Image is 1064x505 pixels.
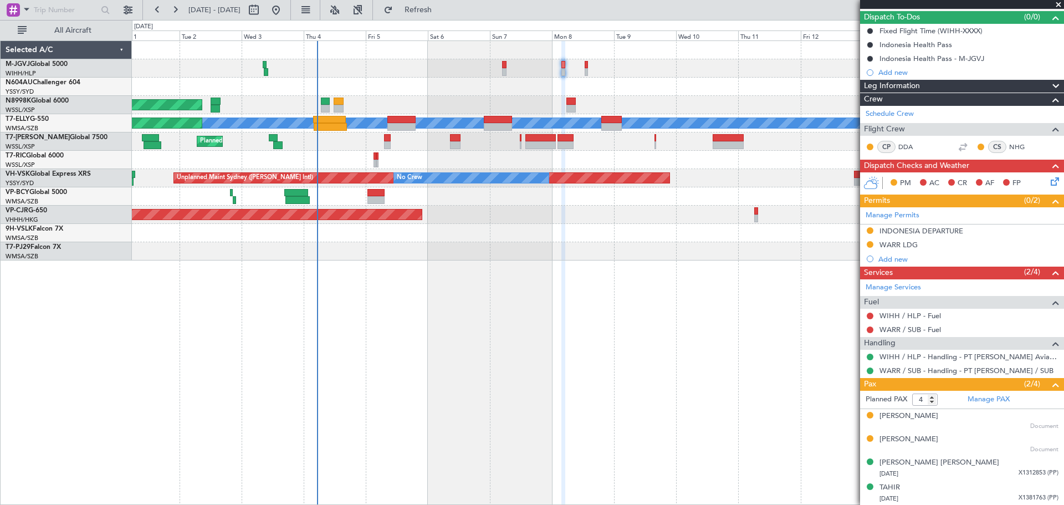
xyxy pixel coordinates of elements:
[879,40,952,49] div: Indonesia Health Pass
[958,178,967,189] span: CR
[378,1,445,19] button: Refresh
[6,152,64,159] a: T7-RICGlobal 6000
[879,325,941,334] a: WARR / SUB - Fuel
[866,282,921,293] a: Manage Services
[6,226,63,232] a: 9H-VSLKFalcon 7X
[490,30,552,40] div: Sun 7
[6,216,38,224] a: VHHH/HKG
[879,470,898,478] span: [DATE]
[864,123,905,136] span: Flight Crew
[366,30,428,40] div: Fri 5
[6,207,47,214] a: VP-CJRG-650
[395,6,442,14] span: Refresh
[6,152,26,159] span: T7-RIC
[6,207,28,214] span: VP-CJR
[929,178,939,189] span: AC
[6,124,38,132] a: WMSA/SZB
[200,133,309,150] div: Planned Maint Dubai (Al Maktoum Intl)
[134,22,153,32] div: [DATE]
[900,178,911,189] span: PM
[866,210,919,221] a: Manage Permits
[968,394,1010,405] a: Manage PAX
[12,22,120,39] button: All Aircraft
[864,195,890,207] span: Permits
[879,457,999,468] div: [PERSON_NAME] [PERSON_NAME]
[304,30,366,40] div: Thu 4
[1030,422,1058,431] span: Document
[879,226,963,236] div: INDONESIA DEPARTURE
[177,170,313,186] div: Unplanned Maint Sydney ([PERSON_NAME] Intl)
[1024,378,1040,390] span: (2/4)
[6,171,91,177] a: VH-VSKGlobal Express XRS
[879,54,984,63] div: Indonesia Health Pass - M-JGVJ
[879,411,938,422] div: [PERSON_NAME]
[6,106,35,114] a: WSSL/XSP
[879,311,941,320] a: WIHH / HLP - Fuel
[1024,195,1040,206] span: (0/2)
[801,30,863,40] div: Fri 12
[6,234,38,242] a: WMSA/SZB
[117,30,179,40] div: Mon 1
[6,69,36,78] a: WIHH/HLP
[6,98,31,104] span: N8998K
[985,178,994,189] span: AF
[6,88,34,96] a: YSSY/SYD
[428,30,490,40] div: Sat 6
[6,116,30,123] span: T7-ELLY
[877,141,896,153] div: CP
[6,61,30,68] span: M-JGVJ
[879,494,898,503] span: [DATE]
[6,79,80,86] a: N604AUChallenger 604
[188,5,241,15] span: [DATE] - [DATE]
[6,142,35,151] a: WSSL/XSP
[6,79,33,86] span: N604AU
[6,244,61,251] a: T7-PJ29Falcon 7X
[6,179,34,187] a: YSSY/SYD
[6,161,35,169] a: WSSL/XSP
[864,337,896,350] span: Handling
[879,434,938,445] div: [PERSON_NAME]
[879,352,1058,361] a: WIHH / HLP - Handling - PT [PERSON_NAME] Aviasi WIHH / HLP
[6,134,108,141] a: T7-[PERSON_NAME]Global 7500
[879,482,900,493] div: TAHIR
[552,30,614,40] div: Mon 8
[1019,468,1058,478] span: X1312853 (PP)
[866,109,914,120] a: Schedule Crew
[1024,11,1040,23] span: (0/0)
[1019,493,1058,503] span: X1381763 (PP)
[864,93,883,106] span: Crew
[898,142,923,152] a: DDA
[29,27,117,34] span: All Aircraft
[1030,445,1058,455] span: Document
[6,252,38,261] a: WMSA/SZB
[879,26,983,35] div: Fixed Flight Time (WIHH-XXXX)
[6,61,68,68] a: M-JGVJGlobal 5000
[864,296,879,309] span: Fuel
[738,30,800,40] div: Thu 11
[988,141,1006,153] div: CS
[864,11,920,24] span: Dispatch To-Dos
[6,98,69,104] a: N8998KGlobal 6000
[878,254,1058,264] div: Add new
[879,240,918,249] div: WARR LDG
[6,197,38,206] a: WMSA/SZB
[6,226,33,232] span: 9H-VSLK
[864,160,969,172] span: Dispatch Checks and Weather
[864,80,920,93] span: Leg Information
[1009,142,1034,152] a: NHG
[6,116,49,123] a: T7-ELLYG-550
[864,267,893,279] span: Services
[6,244,30,251] span: T7-PJ29
[1012,178,1021,189] span: FP
[879,366,1053,375] a: WARR / SUB - Handling - PT [PERSON_NAME] / SUB
[397,170,422,186] div: No Crew
[180,30,242,40] div: Tue 2
[242,30,304,40] div: Wed 3
[676,30,738,40] div: Wed 10
[6,171,30,177] span: VH-VSK
[6,189,67,196] a: VP-BCYGlobal 5000
[34,2,98,18] input: Trip Number
[1024,266,1040,278] span: (2/4)
[6,134,70,141] span: T7-[PERSON_NAME]
[866,394,907,405] label: Planned PAX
